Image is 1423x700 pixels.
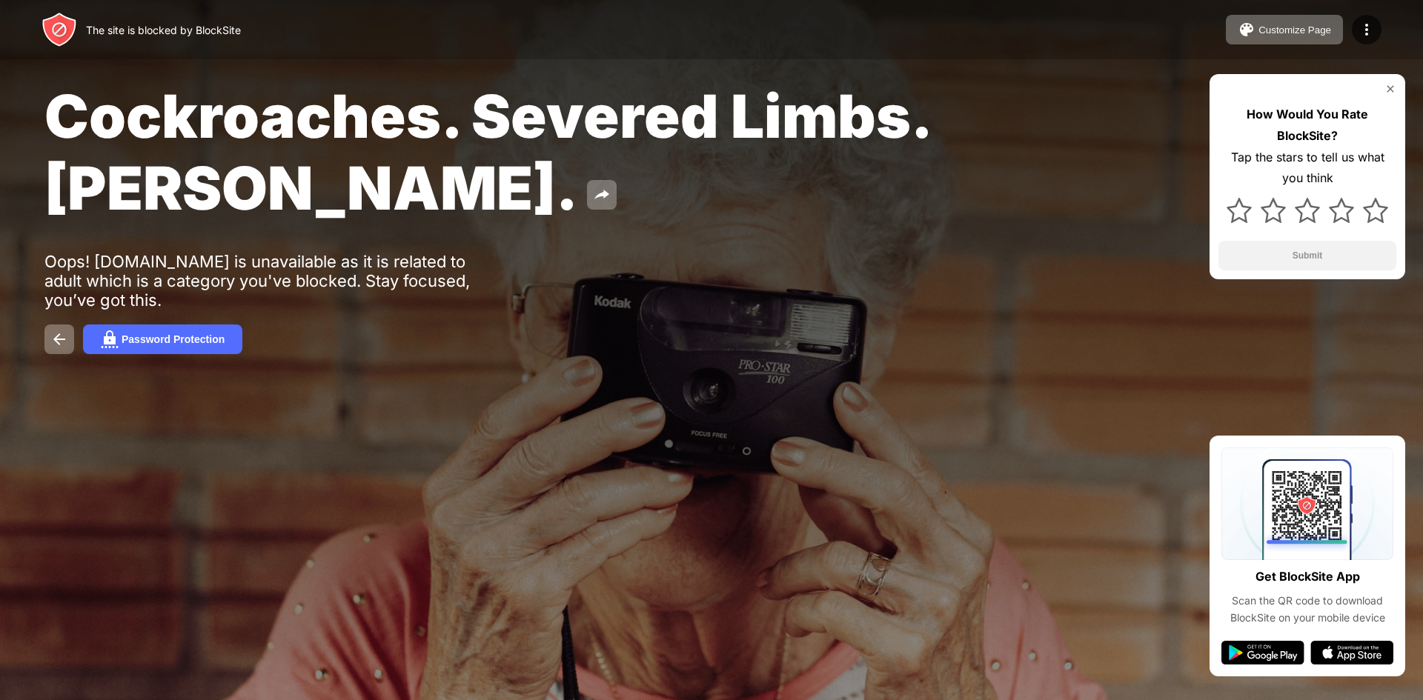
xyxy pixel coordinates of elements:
img: star.svg [1227,198,1252,223]
button: Password Protection [83,324,242,354]
button: Customize Page [1226,15,1343,44]
img: star.svg [1363,198,1388,223]
img: back.svg [50,330,68,348]
img: star.svg [1261,198,1286,223]
img: password.svg [101,330,119,348]
div: Oops! [DOMAIN_NAME] is unavailable as it is related to adult which is a category you've blocked. ... [44,252,502,310]
div: Tap the stars to tell us what you think [1218,147,1396,190]
img: app-store.svg [1310,641,1393,664]
div: Customize Page [1258,24,1331,36]
span: Cockroaches. Severed Limbs. [PERSON_NAME]. [44,80,929,224]
div: Get BlockSite App [1256,566,1360,587]
img: header-logo.svg [42,12,77,47]
div: The site is blocked by BlockSite [86,24,241,36]
img: pallet.svg [1238,21,1256,39]
img: star.svg [1295,198,1320,223]
img: star.svg [1329,198,1354,223]
div: Scan the QR code to download BlockSite on your mobile device [1221,593,1393,626]
img: menu-icon.svg [1358,21,1376,39]
button: Submit [1218,241,1396,270]
img: share.svg [593,186,611,204]
img: google-play.svg [1221,641,1304,664]
div: How Would You Rate BlockSite? [1218,104,1396,147]
img: rate-us-close.svg [1384,83,1396,95]
div: Password Protection [122,333,225,345]
img: qrcode.svg [1221,447,1393,560]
